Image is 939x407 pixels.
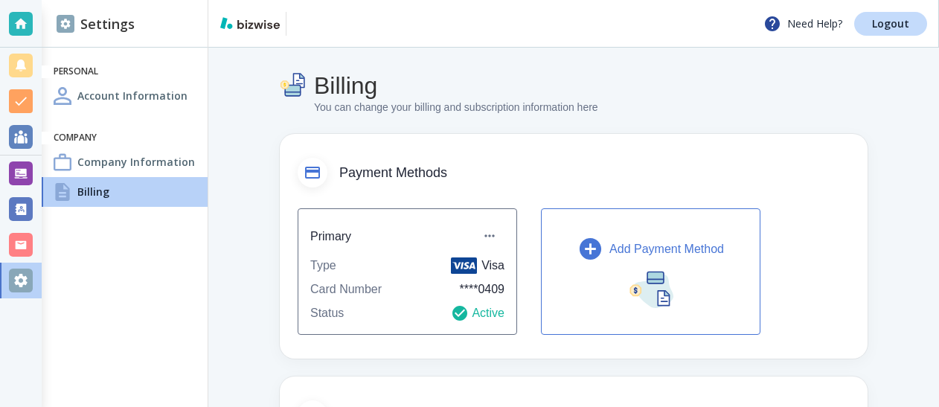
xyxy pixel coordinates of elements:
[339,165,850,182] span: Payment Methods
[310,304,344,322] p: Status
[763,15,842,33] p: Need Help?
[451,257,477,274] img: Visa
[854,12,927,36] a: Logout
[54,65,196,78] h6: Personal
[54,132,196,144] h6: Company
[77,154,195,170] h4: Company Information
[57,15,74,33] img: DashboardSidebarSettings.svg
[42,81,208,111] a: Account InformationAccount Information
[451,257,504,275] p: Visa
[310,257,336,275] p: Type
[451,304,504,322] p: Active
[57,14,135,34] h2: Settings
[310,281,382,298] p: Card Number
[310,227,351,246] h6: Primary
[872,19,909,29] p: Logout
[314,71,598,100] h4: Billing
[77,184,109,199] h4: Billing
[541,208,760,335] button: Add Payment Method
[42,147,208,177] a: Company InformationCompany Information
[220,17,280,29] img: bizwise
[292,12,354,36] img: Dunnington Consulting
[42,177,208,207] a: BillingBilling
[314,100,598,116] p: You can change your billing and subscription information here
[609,240,724,258] p: Add Payment Method
[77,88,188,103] h4: Account Information
[280,71,308,100] img: Billing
